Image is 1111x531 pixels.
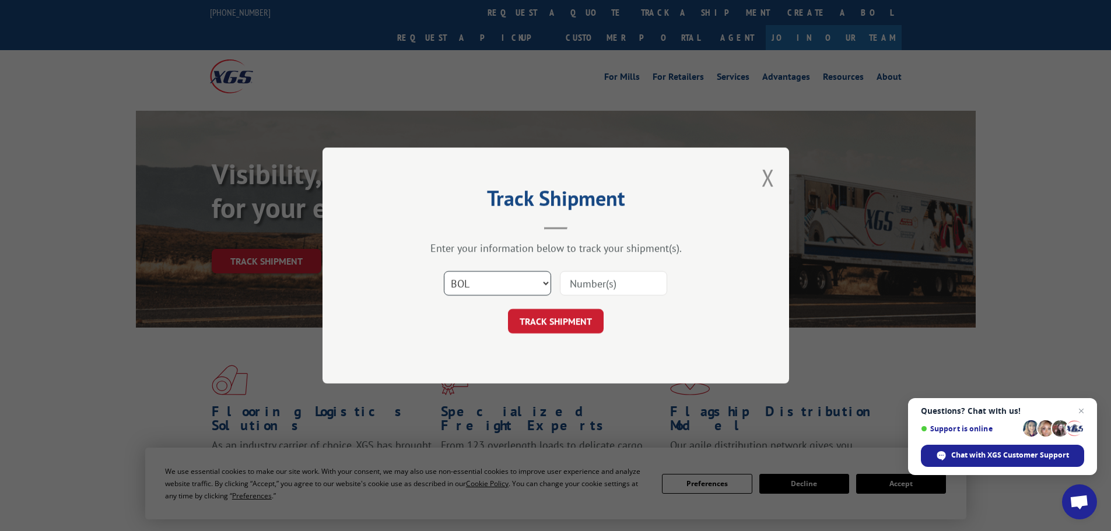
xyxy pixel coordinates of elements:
[762,162,774,193] button: Close modal
[560,271,667,296] input: Number(s)
[921,424,1019,433] span: Support is online
[951,450,1069,460] span: Chat with XGS Customer Support
[921,445,1084,467] span: Chat with XGS Customer Support
[381,190,731,212] h2: Track Shipment
[381,241,731,255] div: Enter your information below to track your shipment(s).
[1062,484,1097,519] a: Open chat
[508,309,604,333] button: TRACK SHIPMENT
[921,406,1084,416] span: Questions? Chat with us!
